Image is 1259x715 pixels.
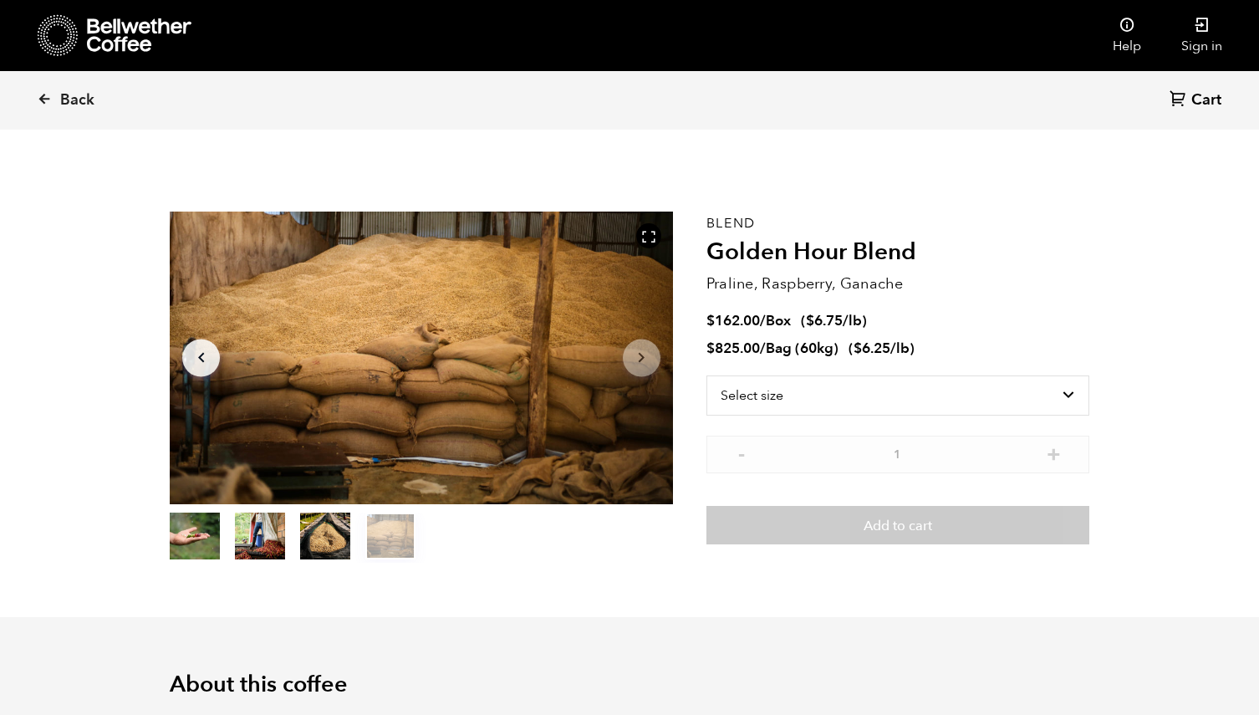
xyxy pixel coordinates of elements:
h2: About this coffee [170,672,1089,698]
button: - [731,444,752,461]
span: Back [60,90,94,110]
span: $ [806,311,814,330]
bdi: 6.25 [854,339,890,358]
span: $ [854,339,862,358]
p: Praline, Raspberry, Ganache [706,273,1089,295]
a: Cart [1170,89,1226,112]
span: Bag (60kg) [766,339,838,358]
span: Box [766,311,791,330]
span: $ [706,339,715,358]
span: / [760,311,766,330]
span: / [760,339,766,358]
button: Add to cart [706,506,1089,544]
span: /lb [890,339,910,358]
span: ( ) [849,339,915,358]
h2: Golden Hour Blend [706,238,1089,267]
span: Cart [1191,90,1221,110]
bdi: 6.75 [806,311,843,330]
button: + [1043,444,1064,461]
bdi: 162.00 [706,311,760,330]
bdi: 825.00 [706,339,760,358]
span: /lb [843,311,862,330]
span: ( ) [801,311,867,330]
span: $ [706,311,715,330]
